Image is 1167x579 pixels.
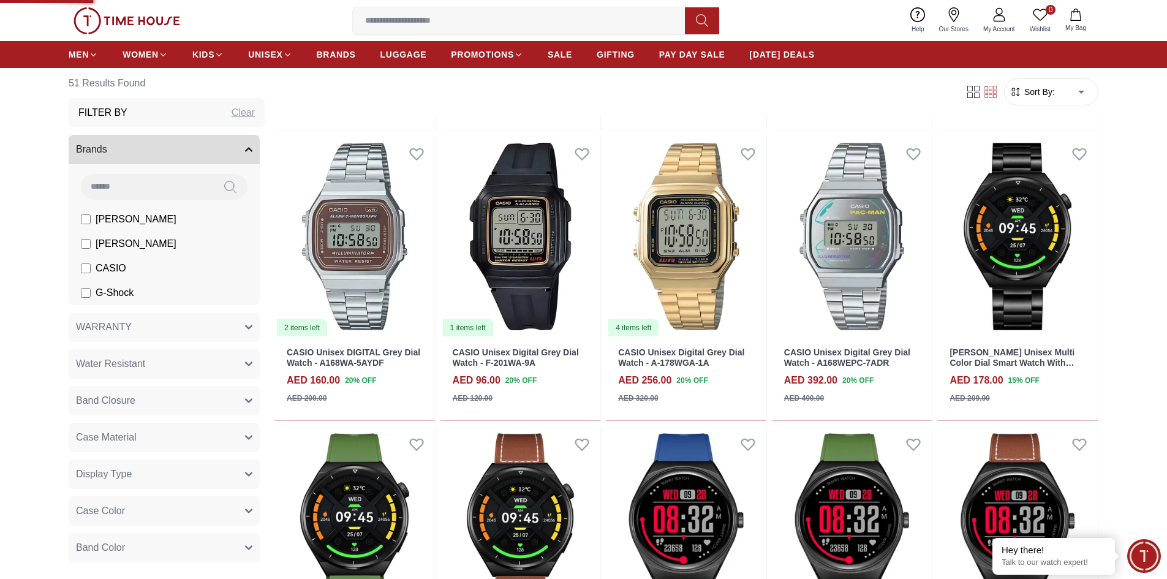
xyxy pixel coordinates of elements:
[81,263,91,273] input: CASIO
[81,288,91,298] input: G-Shock
[69,349,260,379] button: Water Resistant
[69,312,260,342] button: WARRANTY
[1058,6,1093,35] button: My Bag
[950,373,1003,388] h4: AED 178.00
[608,319,659,336] div: 4 items left
[1022,5,1058,36] a: 0Wishlist
[287,393,327,404] div: AED 200.00
[76,540,125,555] span: Band Color
[453,347,579,368] a: CASIO Unisex Digital Grey Dial Watch - F-201WA-9A
[784,347,910,368] a: CASIO Unisex Digital Grey Dial Watch - A168WEPC-7ADR
[232,105,255,120] div: Clear
[606,135,766,338] img: CASIO Unisex Digital Grey Dial Watch - A-178WGA-1A
[317,44,356,66] a: BRANDS
[69,69,265,98] h6: 51 Results Found
[618,373,671,388] h4: AED 256.00
[380,48,427,61] span: LUGGAGE
[784,393,824,404] div: AED 490.00
[76,393,135,408] span: Band Closure
[606,135,766,338] a: CASIO Unisex Digital Grey Dial Watch - A-178WGA-1A4 items left
[274,135,435,338] a: CASIO Unisex DIGITAL Grey Dial Watch - A168WA-5AYDF2 items left
[69,460,260,489] button: Display Type
[76,142,107,157] span: Brands
[676,375,708,386] span: 20 % OFF
[78,105,127,120] h3: Filter By
[597,44,635,66] a: GIFTING
[1002,558,1106,568] p: Talk to our watch expert!
[772,135,932,338] img: CASIO Unisex Digital Grey Dial Watch - A168WEPC-7ADR
[618,393,658,404] div: AED 320.00
[69,386,260,415] button: Band Closure
[69,44,98,66] a: MEN
[443,319,493,336] div: 1 items left
[950,347,1074,388] a: [PERSON_NAME] Unisex Multi Color Dial Smart Watch With Interchangeable Strap-KG10X-XSBBX
[69,423,260,452] button: Case Material
[81,239,91,249] input: [PERSON_NAME]
[76,357,145,371] span: Water Resistant
[76,467,132,482] span: Display Type
[934,25,973,34] span: Our Stores
[123,48,159,61] span: WOMEN
[451,48,514,61] span: PROMOTIONS
[96,286,134,300] span: G-Shock
[1010,86,1055,98] button: Sort By:
[453,373,500,388] h4: AED 96.00
[904,5,932,36] a: Help
[96,212,176,227] span: [PERSON_NAME]
[453,393,493,404] div: AED 120.00
[74,7,180,34] img: ...
[1002,544,1106,556] div: Hey there!
[505,375,537,386] span: 20 % OFF
[440,135,601,338] img: CASIO Unisex Digital Grey Dial Watch - F-201WA-9A
[618,347,744,368] a: CASIO Unisex Digital Grey Dial Watch - A-178WGA-1A
[1046,5,1056,15] span: 0
[76,320,132,335] span: WARRANTY
[907,25,929,34] span: Help
[345,375,376,386] span: 20 % OFF
[932,5,976,36] a: Our Stores
[937,135,1098,338] img: Kenneth Scott Unisex Multi Color Dial Smart Watch With Interchangeable Strap-KG10X-XSBBX
[842,375,874,386] span: 20 % OFF
[69,48,89,61] span: MEN
[548,44,572,66] a: SALE
[69,533,260,562] button: Band Color
[192,48,214,61] span: KIDS
[1127,539,1161,573] div: Chat Widget
[750,48,815,61] span: [DATE] DEALS
[317,48,356,61] span: BRANDS
[659,48,725,61] span: PAY DAY SALE
[784,373,837,388] h4: AED 392.00
[76,430,137,445] span: Case Material
[1008,375,1040,386] span: 15 % OFF
[81,214,91,224] input: [PERSON_NAME]
[287,347,420,368] a: CASIO Unisex DIGITAL Grey Dial Watch - A168WA-5AYDF
[978,25,1020,34] span: My Account
[750,44,815,66] a: [DATE] DEALS
[380,44,427,66] a: LUGGAGE
[248,44,292,66] a: UNISEX
[192,44,224,66] a: KIDS
[451,44,523,66] a: PROMOTIONS
[440,135,601,338] a: CASIO Unisex Digital Grey Dial Watch - F-201WA-9A1 items left
[1060,23,1091,32] span: My Bag
[1025,25,1056,34] span: Wishlist
[69,135,260,164] button: Brands
[69,496,260,526] button: Case Color
[287,373,340,388] h4: AED 160.00
[548,48,572,61] span: SALE
[76,504,125,518] span: Case Color
[659,44,725,66] a: PAY DAY SALE
[950,393,989,404] div: AED 209.00
[248,48,282,61] span: UNISEX
[123,44,168,66] a: WOMEN
[597,48,635,61] span: GIFTING
[277,319,327,336] div: 2 items left
[274,135,435,338] img: CASIO Unisex DIGITAL Grey Dial Watch - A168WA-5AYDF
[96,261,126,276] span: CASIO
[1022,86,1055,98] span: Sort By:
[96,237,176,251] span: [PERSON_NAME]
